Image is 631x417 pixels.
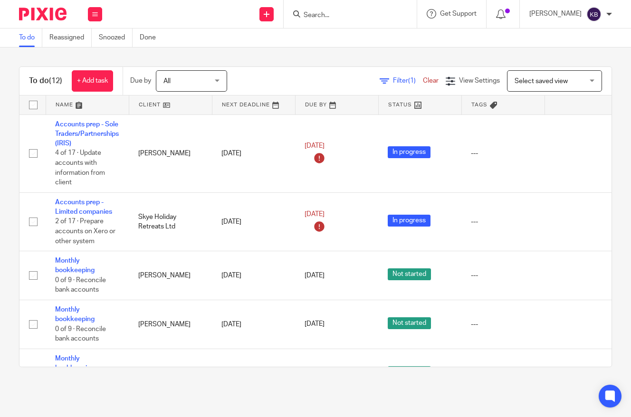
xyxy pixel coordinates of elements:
span: Tags [471,102,488,107]
span: View Settings [459,77,500,84]
span: Get Support [440,10,477,17]
span: (12) [49,77,62,85]
a: Snoozed [99,28,133,47]
span: Select saved view [515,78,568,85]
a: Clear [423,77,439,84]
span: In progress [388,215,430,227]
div: --- [471,271,535,280]
td: [DATE] [212,349,295,398]
img: Pixie [19,8,67,20]
img: svg%3E [586,7,602,22]
span: Not started [388,268,431,280]
a: Monthly bookkeeping [55,306,95,322]
td: [PERSON_NAME] [129,251,212,300]
span: 0 of 9 · Reconcile bank accounts [55,326,106,342]
p: [PERSON_NAME] [529,9,582,19]
a: + Add task [72,70,113,92]
div: --- [471,217,535,227]
a: Done [140,28,163,47]
span: All [163,78,171,85]
td: [DATE] [212,300,295,349]
h1: To do [29,76,62,86]
a: Monthly bookkeeping [55,257,95,274]
td: Kintail Salmon Ltd [129,349,212,398]
a: Monthly bookkeeping [55,355,95,371]
span: 4 of 17 · Update accounts with information from client [55,150,105,186]
span: [DATE] [305,211,325,218]
p: Due by [130,76,151,85]
span: 0 of 9 · Reconcile bank accounts [55,277,106,294]
a: Reassigned [49,28,92,47]
span: Not started [388,317,431,329]
td: [DATE] [212,251,295,300]
td: [PERSON_NAME] [129,300,212,349]
td: [DATE] [212,192,295,251]
span: In progress [388,146,430,158]
div: --- [471,149,535,158]
span: Filter [393,77,423,84]
span: (1) [408,77,416,84]
span: 2 of 17 · Prepare accounts on Xero or other system [55,218,115,245]
td: Skye Holiday Retreats Ltd [129,192,212,251]
a: To do [19,28,42,47]
td: [PERSON_NAME] [129,114,212,192]
span: [DATE] [305,272,325,279]
input: Search [303,11,388,20]
span: [DATE] [305,321,325,328]
a: Accounts prep - Limited companies [55,199,112,215]
a: Accounts prep - Sole Traders/Partnerships (IRIS) [55,121,119,147]
span: [DATE] [305,142,325,149]
div: --- [471,320,535,329]
span: Not started [388,366,431,378]
td: [DATE] [212,114,295,192]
